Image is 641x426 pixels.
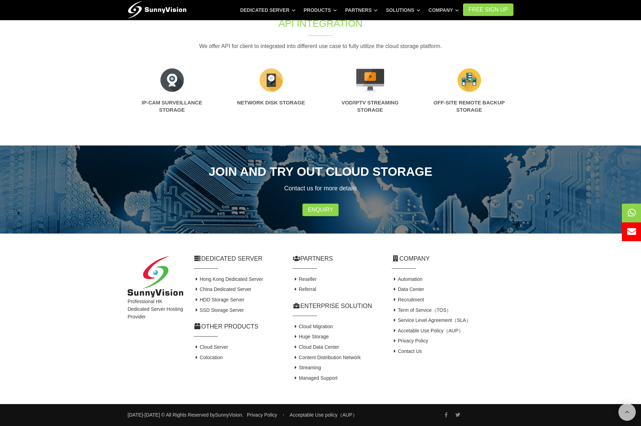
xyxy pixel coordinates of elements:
img: SunnyVision Limited [128,256,183,298]
div: Professional HK Dedicated Server Hosting Provider [122,256,188,383]
a: Term of Service（TOS） [392,307,451,313]
a: Enquiry [302,204,339,216]
a: FREE Sign Up [463,3,513,16]
a: Data Center [392,286,424,292]
h2: Enterprise Solution [293,302,381,310]
a: Recruitment [392,297,424,302]
a: Cloud Data Center [293,344,339,350]
h2: Other Products [194,322,282,331]
a: SSD Storage Server [194,307,244,313]
a: Cloud Migration [293,324,333,329]
p: We offer API for client to integrated into different use case to fully utilize the cloud storage ... [128,42,513,51]
a: Service Level Agreement（SLA） [392,317,471,323]
h2: Company [392,254,513,263]
a: Accetable Use Policy（AUP） [392,328,463,333]
p: Contact us for more details [128,183,513,193]
a: Acceptable Use policy（AUP） [290,412,357,418]
a: IP-CAM Surveillance Storage [142,100,202,113]
img: Image Description [356,66,384,94]
a: Cloud Server [194,344,228,350]
a: Off-Site Remote Backup Storage [433,100,505,113]
a: Colocation [194,355,223,360]
a: Automation [392,276,422,282]
a: Privacy Policy [392,338,428,344]
h2: Join and Try Out Cloud Storage [128,163,513,180]
h1: API Integration [205,17,436,30]
small: [DATE]-[DATE] © All Rights Reserved by . [128,411,243,419]
a: Content Distribution Network [293,355,361,360]
a: Hong Kong Dedicated Server [194,276,263,282]
a: Managed Support [293,375,338,381]
a: Huge Storage [293,334,329,339]
h2: Dedicated Server [194,254,282,263]
a: Products [303,4,337,16]
a: Reseller [293,276,317,282]
a: HDD Storage Server [194,297,244,302]
a: Privacy Policy [247,412,277,418]
h2: Partners [293,254,381,263]
a: SunnyVision [215,412,242,418]
a: Solutions [386,4,420,16]
a: Network Disk Storage [237,100,305,105]
span: ・ [281,412,286,418]
img: Image Description [257,66,285,94]
a: Referral [293,286,316,292]
a: Company [429,4,459,16]
a: VoD/IPTV Streaming Storage [341,100,398,113]
img: Image Description [158,66,186,94]
a: Contact Us [392,348,422,354]
a: Partners [345,4,378,16]
a: Dedicated Server [240,4,295,16]
img: Image Description [455,66,483,94]
a: Streaming [293,365,321,370]
a: China Dedicated Server [194,286,251,292]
